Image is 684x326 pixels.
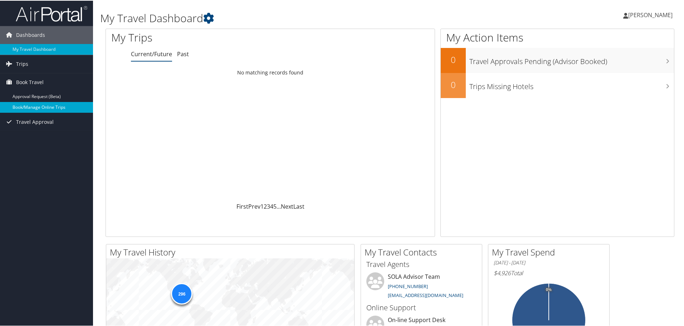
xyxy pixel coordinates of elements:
[16,54,28,72] span: Trips
[111,29,292,44] h1: My Trips
[363,272,480,301] li: SOLA Advisor Team
[281,202,293,210] a: Next
[441,78,466,90] h2: 0
[441,47,674,72] a: 0Travel Approvals Pending (Advisor Booked)
[264,202,267,210] a: 2
[469,52,674,66] h3: Travel Approvals Pending (Advisor Booked)
[494,259,604,266] h6: [DATE] - [DATE]
[267,202,270,210] a: 3
[277,202,281,210] span: …
[441,29,674,44] h1: My Action Items
[628,10,673,18] span: [PERSON_NAME]
[273,202,277,210] a: 5
[270,202,273,210] a: 4
[16,73,44,91] span: Book Travel
[469,77,674,91] h3: Trips Missing Hotels
[16,5,87,21] img: airportal-logo.png
[236,202,248,210] a: First
[365,245,482,258] h2: My Travel Contacts
[106,65,435,78] td: No matching records found
[248,202,260,210] a: Prev
[388,282,428,289] a: [PHONE_NUMBER]
[293,202,304,210] a: Last
[16,25,45,43] span: Dashboards
[366,302,477,312] h3: Online Support
[494,268,604,276] h6: Total
[260,202,264,210] a: 1
[16,112,54,130] span: Travel Approval
[131,49,172,57] a: Current/Future
[366,259,477,269] h3: Travel Agents
[494,268,511,276] span: $4,926
[623,4,680,25] a: [PERSON_NAME]
[171,282,192,304] div: 296
[177,49,189,57] a: Past
[100,10,487,25] h1: My Travel Dashboard
[441,72,674,97] a: 0Trips Missing Hotels
[546,287,552,291] tspan: 0%
[441,53,466,65] h2: 0
[388,291,463,298] a: [EMAIL_ADDRESS][DOMAIN_NAME]
[492,245,609,258] h2: My Travel Spend
[110,245,354,258] h2: My Travel History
